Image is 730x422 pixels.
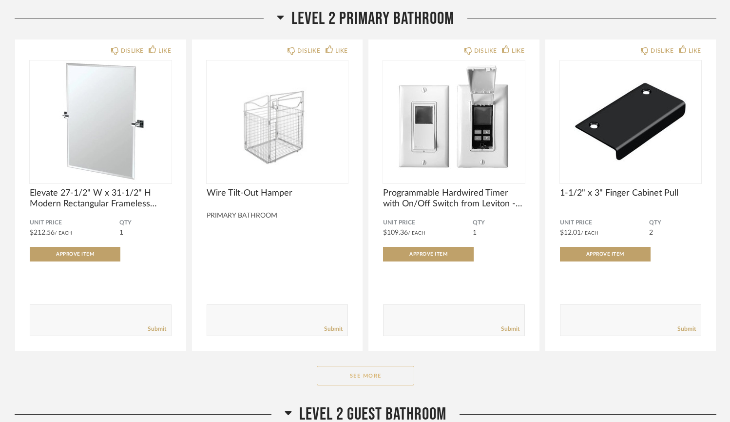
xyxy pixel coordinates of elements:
span: $212.56 [30,229,55,236]
span: $109.36 [383,229,408,236]
div: DISLIKE [651,46,673,56]
button: See More [317,366,414,385]
img: undefined [30,60,172,182]
span: QTY [649,219,701,227]
div: PRIMARY BATHROOM [207,212,348,220]
span: Elevate 27-1/2" W x 31-1/2" H Modern Rectangular Frameless Bathroom Wall Mirror [30,188,172,209]
span: 1-1/2" x 3" Finger Cabinet Pull [560,188,702,199]
div: LIKE [689,46,701,56]
span: Approve Item [586,252,624,257]
div: DISLIKE [474,46,497,56]
span: Programmable Hardwired Timer with On/Off Switch from Leviton - Less Coverplate [383,188,525,209]
span: QTY [119,219,172,227]
span: / Each [55,231,72,236]
span: 2 [649,229,653,236]
button: Approve Item [30,247,120,261]
button: Approve Item [383,247,474,261]
span: Approve Item [56,252,94,257]
span: 1 [119,229,123,236]
span: Approve Item [409,252,447,257]
span: / Each [408,231,425,236]
div: DISLIKE [297,46,320,56]
span: QTY [473,219,525,227]
span: / Each [581,231,598,236]
a: Submit [324,325,343,333]
img: undefined [207,60,348,182]
img: undefined [383,60,525,182]
span: Unit Price [383,219,473,227]
span: $12.01 [560,229,581,236]
div: LIKE [158,46,171,56]
div: DISLIKE [121,46,144,56]
button: Approve Item [560,247,651,261]
a: Submit [148,325,166,333]
span: Unit Price [560,219,650,227]
span: 1 [473,229,477,236]
div: LIKE [335,46,348,56]
a: Submit [501,325,519,333]
a: Submit [677,325,696,333]
span: Wire Tilt-Out Hamper [207,188,348,199]
img: undefined [560,60,702,182]
span: Unit Price [30,219,119,227]
span: Level 2 Primary Bathroom [291,8,454,29]
div: LIKE [512,46,524,56]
